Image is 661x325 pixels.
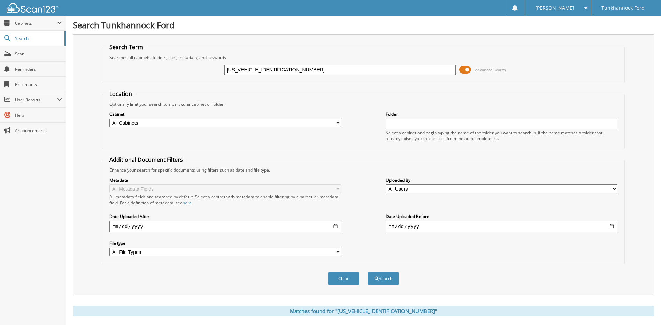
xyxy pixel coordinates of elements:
[106,54,621,60] div: Searches all cabinets, folders, files, metadata, and keywords
[109,194,341,206] div: All metadata fields are searched by default. Select a cabinet with metadata to enable filtering b...
[15,128,62,134] span: Announcements
[15,20,57,26] span: Cabinets
[386,177,617,183] label: Uploaded By
[386,130,617,142] div: Select a cabinet and begin typing the name of the folder you want to search in. If the name match...
[7,3,59,13] img: scan123-logo-white.svg
[73,306,654,316] div: Matches found for "[US_VEHICLE_IDENTIFICATION_NUMBER]"
[601,6,645,10] span: Tunkhannock Ford
[328,272,359,285] button: Clear
[106,43,146,51] legend: Search Term
[15,82,62,88] span: Bookmarks
[15,97,57,103] span: User Reports
[109,177,341,183] label: Metadata
[475,67,506,73] span: Advanced Search
[183,200,192,206] a: here
[106,167,621,173] div: Enhance your search for specific documents using filters such as date and file type.
[368,272,399,285] button: Search
[109,221,341,232] input: start
[106,101,621,107] div: Optionally limit your search to a particular cabinet or folder
[106,156,186,164] legend: Additional Document Filters
[109,111,341,117] label: Cabinet
[15,36,61,41] span: Search
[73,19,654,31] h1: Search Tunkhannock Ford
[109,240,341,246] label: File type
[386,213,617,219] label: Date Uploaded Before
[15,112,62,118] span: Help
[386,111,617,117] label: Folder
[109,213,341,219] label: Date Uploaded After
[15,51,62,57] span: Scan
[535,6,574,10] span: [PERSON_NAME]
[106,90,136,98] legend: Location
[15,66,62,72] span: Reminders
[386,221,617,232] input: end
